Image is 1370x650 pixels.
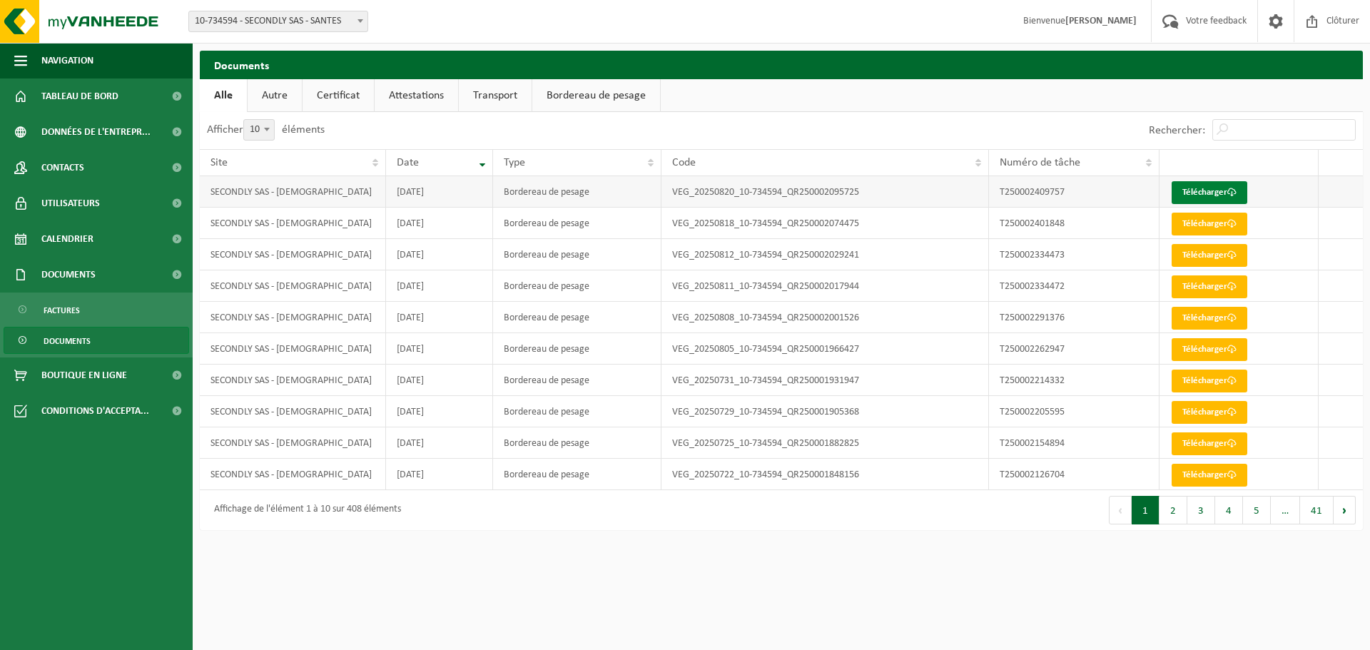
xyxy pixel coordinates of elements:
td: Bordereau de pesage [493,365,661,396]
td: [DATE] [386,302,493,333]
td: Bordereau de pesage [493,427,661,459]
a: Transport [459,79,532,112]
a: Attestations [375,79,458,112]
span: Boutique en ligne [41,357,127,393]
td: T250002401848 [989,208,1160,239]
a: Télécharger [1172,401,1247,424]
td: T250002334473 [989,239,1160,270]
span: Données de l'entrepr... [41,114,151,150]
button: 1 [1132,496,1160,524]
div: Affichage de l'élément 1 à 10 sur 408 éléments [207,497,401,523]
td: VEG_20250812_10-734594_QR250002029241 [661,239,989,270]
span: 10 [243,119,275,141]
label: Rechercher: [1149,125,1205,136]
button: 2 [1160,496,1187,524]
a: Télécharger [1172,213,1247,235]
td: [DATE] [386,270,493,302]
td: VEG_20250818_10-734594_QR250002074475 [661,208,989,239]
a: Documents [4,327,189,354]
label: Afficher éléments [207,124,325,136]
a: Factures [4,296,189,323]
td: VEG_20250729_10-734594_QR250001905368 [661,396,989,427]
td: SECONDLY SAS - [DEMOGRAPHIC_DATA] [200,239,386,270]
td: [DATE] [386,208,493,239]
td: [DATE] [386,427,493,459]
td: Bordereau de pesage [493,208,661,239]
td: T250002214332 [989,365,1160,396]
span: Calendrier [41,221,93,257]
td: T250002262947 [989,333,1160,365]
td: [DATE] [386,459,493,490]
td: Bordereau de pesage [493,396,661,427]
a: Alle [200,79,247,112]
td: Bordereau de pesage [493,176,661,208]
button: Previous [1109,496,1132,524]
span: Tableau de bord [41,78,118,114]
td: T250002409757 [989,176,1160,208]
a: Télécharger [1172,338,1247,361]
td: T250002291376 [989,302,1160,333]
td: Bordereau de pesage [493,333,661,365]
a: Télécharger [1172,432,1247,455]
span: Type [504,157,525,168]
td: [DATE] [386,396,493,427]
td: Bordereau de pesage [493,270,661,302]
td: VEG_20250820_10-734594_QR250002095725 [661,176,989,208]
td: [DATE] [386,333,493,365]
span: Numéro de tâche [1000,157,1080,168]
span: 10 [244,120,274,140]
td: SECONDLY SAS - [DEMOGRAPHIC_DATA] [200,176,386,208]
td: T250002126704 [989,459,1160,490]
a: Télécharger [1172,370,1247,392]
span: Utilisateurs [41,186,100,221]
span: Contacts [41,150,84,186]
span: Navigation [41,43,93,78]
a: Télécharger [1172,307,1247,330]
span: Conditions d'accepta... [41,393,149,429]
td: VEG_20250811_10-734594_QR250002017944 [661,270,989,302]
a: Autre [248,79,302,112]
h2: Documents [200,51,1363,78]
a: Télécharger [1172,464,1247,487]
td: Bordereau de pesage [493,239,661,270]
a: Télécharger [1172,181,1247,204]
td: [DATE] [386,239,493,270]
span: Date [397,157,419,168]
span: 10-734594 - SECONDLY SAS - SANTES [188,11,368,32]
a: Bordereau de pesage [532,79,660,112]
td: VEG_20250805_10-734594_QR250001966427 [661,333,989,365]
span: Code [672,157,696,168]
td: VEG_20250722_10-734594_QR250001848156 [661,459,989,490]
strong: [PERSON_NAME] [1065,16,1137,26]
td: VEG_20250731_10-734594_QR250001931947 [661,365,989,396]
td: SECONDLY SAS - [DEMOGRAPHIC_DATA] [200,208,386,239]
button: Next [1334,496,1356,524]
td: SECONDLY SAS - [DEMOGRAPHIC_DATA] [200,365,386,396]
td: Bordereau de pesage [493,302,661,333]
td: SECONDLY SAS - [DEMOGRAPHIC_DATA] [200,333,386,365]
span: … [1271,496,1300,524]
a: Télécharger [1172,244,1247,267]
td: SECONDLY SAS - [DEMOGRAPHIC_DATA] [200,396,386,427]
span: Documents [41,257,96,293]
td: VEG_20250725_10-734594_QR250001882825 [661,427,989,459]
td: SECONDLY SAS - [DEMOGRAPHIC_DATA] [200,270,386,302]
span: 10-734594 - SECONDLY SAS - SANTES [189,11,367,31]
td: T250002154894 [989,427,1160,459]
button: 41 [1300,496,1334,524]
a: Certificat [303,79,374,112]
td: SECONDLY SAS - [DEMOGRAPHIC_DATA] [200,459,386,490]
span: Site [210,157,228,168]
td: SECONDLY SAS - [DEMOGRAPHIC_DATA] [200,427,386,459]
td: Bordereau de pesage [493,459,661,490]
button: 5 [1243,496,1271,524]
button: 4 [1215,496,1243,524]
a: Télécharger [1172,275,1247,298]
td: T250002205595 [989,396,1160,427]
span: Factures [44,297,80,324]
td: T250002334472 [989,270,1160,302]
span: Documents [44,327,91,355]
td: VEG_20250808_10-734594_QR250002001526 [661,302,989,333]
td: [DATE] [386,176,493,208]
td: SECONDLY SAS - [DEMOGRAPHIC_DATA] [200,302,386,333]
